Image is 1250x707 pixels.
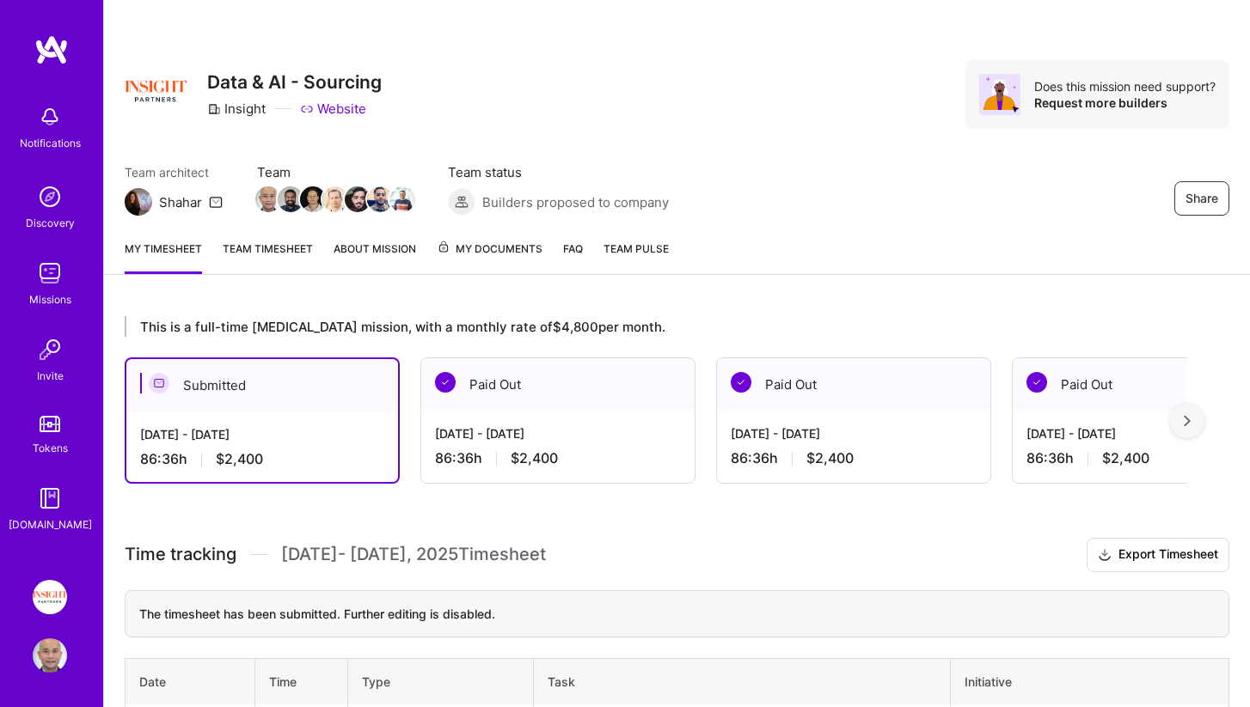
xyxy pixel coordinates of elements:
[149,373,169,393] img: Submitted
[257,185,279,214] a: Team Member Avatar
[257,163,414,181] span: Team
[28,580,71,614] a: Insight Partners: Data & AI - Sourcing
[1174,181,1229,216] button: Share
[369,185,391,214] a: Team Member Avatar
[731,424,977,442] div: [DATE] - [DATE]
[1098,546,1112,564] i: icon Download
[207,102,221,116] i: icon CompanyGray
[125,590,1229,637] div: The timesheet has been submitted. Further editing is disabled.
[26,214,75,232] div: Discovery
[435,372,456,393] img: Paid Out
[717,358,990,411] div: Paid Out
[324,185,346,214] a: Team Member Avatar
[140,450,384,468] div: 86:36 h
[951,658,1229,704] th: Initiative
[207,100,266,118] div: Insight
[126,359,398,411] div: Submitted
[33,439,68,457] div: Tokens
[207,71,382,93] h3: Data & AI - Sourcing
[435,449,681,467] div: 86:36 h
[300,186,326,212] img: Team Member Avatar
[126,658,255,704] th: Date
[391,185,414,214] a: Team Member Avatar
[125,163,223,181] span: Team architect
[347,658,533,704] th: Type
[20,134,81,152] div: Notifications
[806,449,854,467] span: $2,400
[437,240,542,259] span: My Documents
[29,290,71,308] div: Missions
[33,580,67,614] img: Insight Partners: Data & AI - Sourcing
[979,74,1020,115] img: Avatar
[482,193,669,211] span: Builders proposed to company
[533,658,951,704] th: Task
[33,180,67,214] img: discovery
[1102,449,1149,467] span: $2,400
[34,34,69,65] img: logo
[334,240,416,274] a: About Mission
[28,638,71,673] a: User Avatar
[125,240,202,274] a: My timesheet
[33,256,67,290] img: teamwork
[604,242,669,255] span: Team Pulse
[1034,94,1216,111] div: Request more builders
[255,658,348,704] th: Time
[216,450,263,468] span: $2,400
[33,638,67,673] img: User Avatar
[346,185,369,214] a: Team Member Avatar
[435,424,681,442] div: [DATE] - [DATE]
[389,186,415,212] img: Team Member Avatar
[731,372,751,393] img: Paid Out
[322,186,348,212] img: Team Member Avatar
[448,163,669,181] span: Team status
[279,185,302,214] a: Team Member Avatar
[1026,372,1047,393] img: Paid Out
[731,449,977,467] div: 86:36 h
[278,186,303,212] img: Team Member Avatar
[1034,78,1216,94] div: Does this mission need support?
[40,416,60,432] img: tokens
[9,515,92,533] div: [DOMAIN_NAME]
[140,425,384,443] div: [DATE] - [DATE]
[223,240,313,274] a: Team timesheet
[159,193,202,211] div: Shahar
[421,358,695,411] div: Paid Out
[281,544,546,565] span: [DATE] - [DATE] , 2025 Timesheet
[1186,190,1218,207] span: Share
[604,240,669,274] a: Team Pulse
[1184,415,1191,427] img: right
[125,544,236,565] span: Time tracking
[33,100,67,134] img: bell
[302,185,324,214] a: Team Member Avatar
[125,188,152,216] img: Team Architect
[1087,538,1229,572] button: Export Timesheet
[345,186,371,212] img: Team Member Avatar
[448,188,475,216] img: Builders proposed to company
[300,100,366,118] a: Website
[37,367,64,385] div: Invite
[511,449,558,467] span: $2,400
[33,332,67,367] img: Invite
[367,186,393,212] img: Team Member Avatar
[33,481,67,515] img: guide book
[125,60,187,122] img: Company Logo
[563,240,583,274] a: FAQ
[209,195,223,209] i: icon Mail
[437,240,542,274] a: My Documents
[255,186,281,212] img: Team Member Avatar
[125,316,1187,337] div: This is a full-time [MEDICAL_DATA] mission, with a monthly rate of $4,800 per month.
